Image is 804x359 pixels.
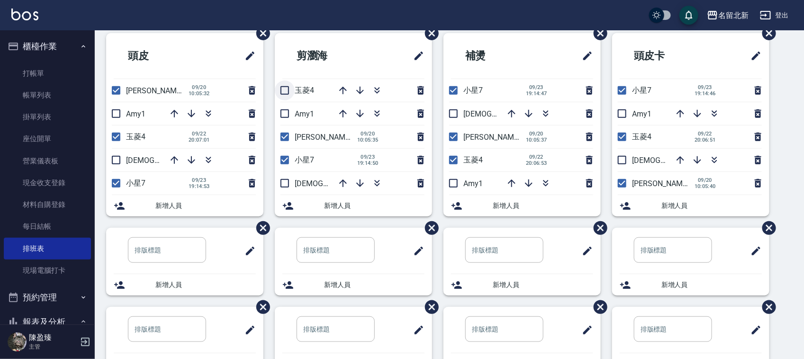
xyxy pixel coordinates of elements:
[249,214,271,242] span: 刪除班表
[587,293,609,321] span: 刪除班表
[126,179,145,188] span: 小星7
[634,316,712,342] input: 排版標題
[295,86,314,95] span: 玉菱4
[114,39,201,73] h2: 頭皮
[8,332,27,351] img: Person
[703,6,752,25] button: 名留北新
[465,316,543,342] input: 排版標題
[526,137,547,143] span: 10:05:37
[695,183,716,189] span: 10:05:40
[126,132,145,141] span: 玉菱4
[4,128,91,150] a: 座位開單
[493,201,593,211] span: 新增人員
[4,63,91,84] a: 打帳單
[526,160,547,166] span: 20:06:53
[463,155,483,164] span: 玉菱4
[29,333,77,342] h5: 陳盈臻
[126,156,208,165] span: [DEMOGRAPHIC_DATA]9
[4,310,91,334] button: 報表及分析
[295,133,356,142] span: [PERSON_NAME]2
[282,39,375,73] h2: 剪瀏海
[679,6,698,25] button: save
[357,131,379,137] span: 09/20
[632,86,651,95] span: 小星7
[106,274,263,296] div: 新增人員
[695,90,716,97] span: 19:14:46
[189,131,210,137] span: 09/22
[407,240,425,262] span: 修改班表的標題
[4,150,91,172] a: 營業儀表板
[239,240,256,262] span: 修改班表的標題
[493,280,593,290] span: 新增人員
[443,274,601,296] div: 新增人員
[526,84,547,90] span: 09/23
[620,39,712,73] h2: 頭皮卡
[745,240,762,262] span: 修改班表的標題
[357,154,379,160] span: 09/23
[4,215,91,237] a: 每日結帳
[4,194,91,215] a: 材料自購登錄
[297,316,375,342] input: 排版標題
[4,172,91,194] a: 現金收支登錄
[295,109,314,118] span: Amy1
[128,237,206,263] input: 排版標題
[275,274,432,296] div: 新增人員
[463,133,524,142] span: [PERSON_NAME]2
[755,19,777,47] span: 刪除班表
[612,274,769,296] div: 新增人員
[463,86,483,95] span: 小星7
[239,319,256,341] span: 修改班表的標題
[443,195,601,216] div: 新增人員
[407,45,425,67] span: 修改班表的標題
[755,214,777,242] span: 刪除班表
[189,183,210,189] span: 19:14:53
[249,19,271,47] span: 刪除班表
[155,280,256,290] span: 新增人員
[4,238,91,260] a: 排班表
[632,179,693,188] span: [PERSON_NAME]2
[4,84,91,106] a: 帳單列表
[718,9,749,21] div: 名留北新
[576,45,593,67] span: 修改班表的標題
[407,319,425,341] span: 修改班表的標題
[661,201,762,211] span: 新增人員
[587,19,609,47] span: 刪除班表
[239,45,256,67] span: 修改班表的標題
[418,19,440,47] span: 刪除班表
[249,293,271,321] span: 刪除班表
[634,237,712,263] input: 排版標題
[661,280,762,290] span: 新增人員
[29,342,77,351] p: 主管
[451,39,538,73] h2: 補燙
[418,293,440,321] span: 刪除班表
[189,84,210,90] span: 09/20
[297,237,375,263] input: 排版標題
[295,179,377,188] span: [DEMOGRAPHIC_DATA]9
[189,90,210,97] span: 10:05:32
[745,45,762,67] span: 修改班表的標題
[463,179,483,188] span: Amy1
[324,280,425,290] span: 新增人員
[632,132,651,141] span: 玉菱4
[756,7,793,24] button: 登出
[465,237,543,263] input: 排版標題
[695,131,716,137] span: 09/22
[695,84,716,90] span: 09/23
[106,195,263,216] div: 新增人員
[357,137,379,143] span: 10:05:35
[632,156,714,165] span: [DEMOGRAPHIC_DATA]9
[526,154,547,160] span: 09/22
[576,319,593,341] span: 修改班表的標題
[526,131,547,137] span: 09/20
[128,316,206,342] input: 排版標題
[275,195,432,216] div: 新增人員
[418,214,440,242] span: 刪除班表
[324,201,425,211] span: 新增人員
[189,137,210,143] span: 20:07:01
[295,155,314,164] span: 小星7
[576,240,593,262] span: 修改班表的標題
[4,260,91,281] a: 現場電腦打卡
[4,34,91,59] button: 櫃檯作業
[632,109,651,118] span: Amy1
[126,109,145,118] span: Amy1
